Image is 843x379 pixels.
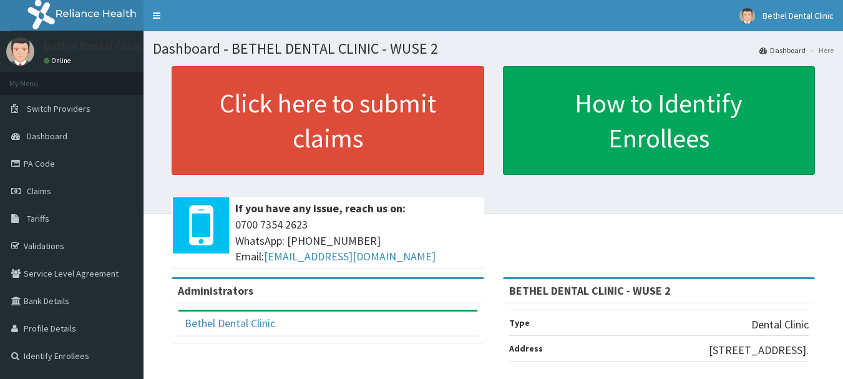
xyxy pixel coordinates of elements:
p: [STREET_ADDRESS]. [709,342,809,358]
p: Bethel Dental Clinic [44,41,142,52]
span: Dashboard [27,130,67,142]
span: Bethel Dental Clinic [763,10,834,21]
b: Administrators [178,283,253,298]
img: User Image [739,8,755,24]
h1: Dashboard - BETHEL DENTAL CLINIC - WUSE 2 [153,41,834,57]
a: How to Identify Enrollees [503,66,816,175]
a: Dashboard [759,45,806,56]
span: 0700 7354 2623 WhatsApp: [PHONE_NUMBER] Email: [235,217,478,265]
a: Bethel Dental Clinic [185,316,275,330]
span: Claims [27,185,51,197]
span: Tariffs [27,213,49,224]
b: If you have any issue, reach us on: [235,201,406,215]
strong: BETHEL DENTAL CLINIC - WUSE 2 [509,283,671,298]
b: Address [509,343,543,354]
img: User Image [6,37,34,66]
a: [EMAIL_ADDRESS][DOMAIN_NAME] [264,249,436,263]
p: Dental Clinic [751,317,809,333]
a: Click here to submit claims [172,66,484,175]
li: Here [807,45,834,56]
span: Switch Providers [27,103,90,114]
a: Online [44,56,74,65]
b: Type [509,317,530,328]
